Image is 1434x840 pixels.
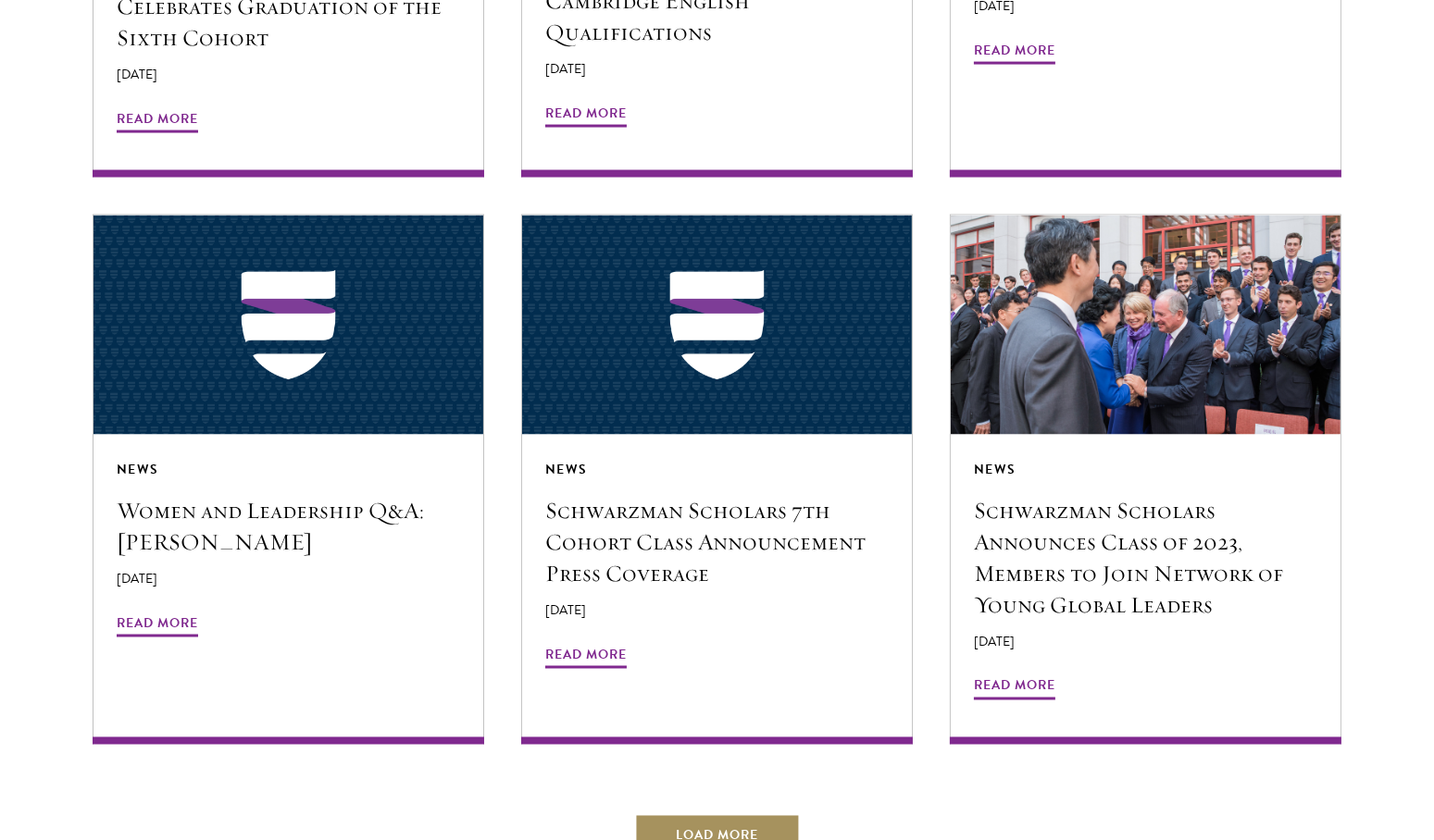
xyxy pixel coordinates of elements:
[974,495,1317,621] h5: Schwarzman Scholars Announces Class of 2023, Members to Join Network of Young Global Leaders
[974,458,1317,481] div: News
[522,216,912,745] a: News Schwarzman Scholars 7th Cohort Class Announcement Press Coverage [DATE] Read More
[974,632,1317,651] p: [DATE]
[974,674,1055,703] span: Read More
[545,643,627,672] span: Read More
[117,458,460,481] div: News
[117,611,198,640] span: Read More
[545,600,889,620] p: [DATE]
[951,216,1340,745] a: News Schwarzman Scholars Announces Class of 2023, Members to Join Network of Young Global Leaders...
[545,59,889,79] p: [DATE]
[117,569,460,588] p: [DATE]
[545,495,889,589] h5: Schwarzman Scholars 7th Cohort Class Announcement Press Coverage
[974,39,1055,68] span: Read More
[117,65,460,84] p: [DATE]
[117,495,460,558] h5: Women and Leadership Q&A: [PERSON_NAME]
[117,107,198,136] span: Read More
[94,216,483,745] a: News Women and Leadership Q&A: [PERSON_NAME] [DATE] Read More
[545,102,627,130] span: Read More
[545,458,889,481] div: News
